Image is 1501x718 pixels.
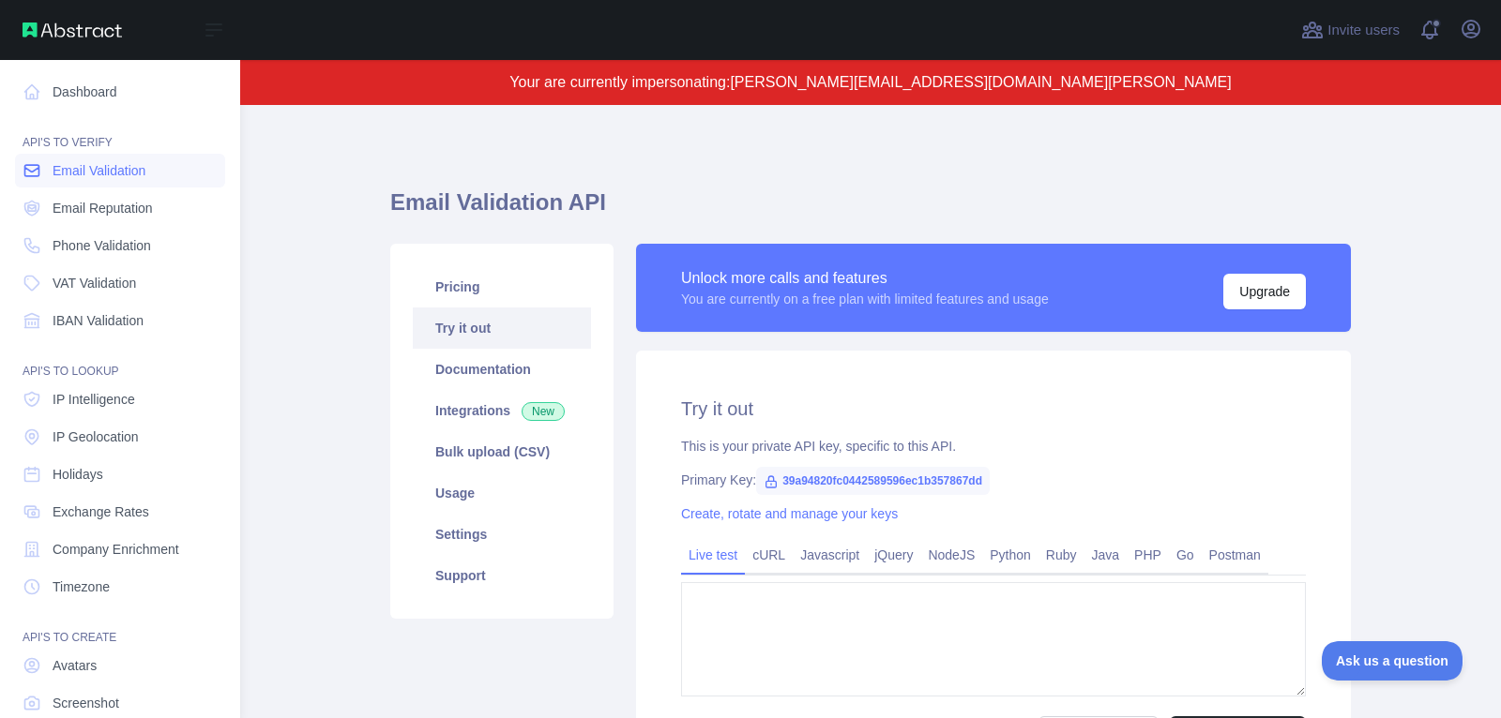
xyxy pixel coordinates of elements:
[53,161,145,180] span: Email Validation
[53,427,139,446] span: IP Geolocation
[793,540,867,570] a: Javascript
[15,382,225,416] a: IP Intelligence
[15,154,225,187] a: Email Validation
[53,577,110,596] span: Timezone
[522,402,565,421] span: New
[53,274,136,292] span: VAT Validation
[1039,540,1084,570] a: Ruby
[15,532,225,566] a: Company Enrichment
[413,514,591,555] a: Settings
[15,420,225,454] a: IP Geolocation
[15,191,225,225] a: Email Reputation
[1223,274,1306,309] button: Upgrade
[413,307,591,349] a: Try it out
[53,311,144,330] span: IBAN Validation
[1169,540,1202,570] a: Go
[867,540,920,570] a: jQuery
[15,457,225,491] a: Holidays
[53,540,179,559] span: Company Enrichment
[509,74,730,90] span: Your are currently impersonating:
[15,607,225,645] div: API'S TO CREATE
[920,540,982,570] a: NodeJS
[53,502,149,521] span: Exchange Rates
[53,694,119,712] span: Screenshot
[745,540,793,570] a: cURL
[681,471,1306,489] div: Primary Key:
[681,396,1306,422] h2: Try it out
[53,390,135,409] span: IP Intelligence
[681,437,1306,456] div: This is your private API key, specific to this API.
[1322,641,1463,681] iframe: Toggle Customer Support
[15,304,225,337] a: IBAN Validation
[15,649,225,682] a: Avatars
[681,506,898,521] a: Create, rotate and manage your keys
[1297,15,1403,45] button: Invite users
[681,267,1049,290] div: Unlock more calls and features
[390,187,1351,232] h1: Email Validation API
[1084,540,1128,570] a: Java
[23,22,122,37] img: Abstract API
[681,540,745,570] a: Live test
[15,112,225,150] div: API'S TO VERIFY
[413,472,591,514] a: Usage
[756,467,990,495] span: 39a94820fc0442589596ec1b357867dd
[1327,20,1400,41] span: Invite users
[1202,540,1268,570] a: Postman
[413,349,591,390] a: Documentation
[53,199,153,217] span: Email Reputation
[413,266,591,307] a: Pricing
[413,390,591,431] a: Integrations New
[15,266,225,300] a: VAT Validation
[413,431,591,472] a: Bulk upload (CSV)
[53,656,97,675] span: Avatars
[15,495,225,529] a: Exchange Rates
[413,555,591,596] a: Support
[730,74,1231,90] span: [PERSON_NAME][EMAIL_ADDRESS][DOMAIN_NAME][PERSON_NAME]
[53,236,151,255] span: Phone Validation
[15,341,225,379] div: API'S TO LOOKUP
[53,465,103,484] span: Holidays
[681,290,1049,308] div: You are currently on a free plan with limited features and usage
[982,540,1039,570] a: Python
[15,229,225,262] a: Phone Validation
[1127,540,1169,570] a: PHP
[15,75,225,109] a: Dashboard
[15,570,225,604] a: Timezone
